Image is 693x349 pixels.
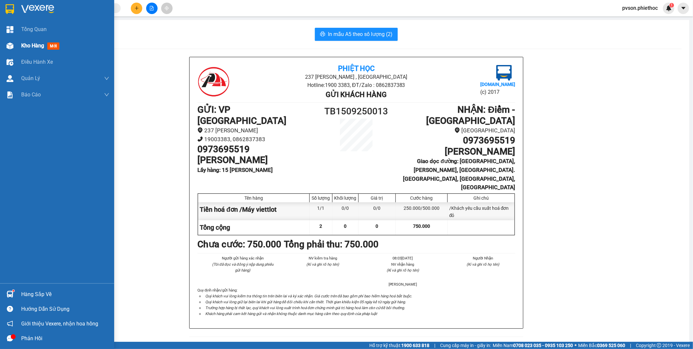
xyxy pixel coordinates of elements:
span: file-add [149,6,154,10]
span: Miền Nam [493,342,573,349]
div: Tiền hoá đơn /Máy viettlot [198,202,310,220]
li: NV nhận hàng [371,261,435,267]
li: Người Nhận [451,255,516,261]
li: 19003383, 0862837383 [197,135,316,144]
span: 750.000 [413,224,430,229]
h1: [PERSON_NAME] [396,146,515,157]
i: Quý khách vui lòng giữ lại biên lai khi gửi hàng để đối chiếu khi cần thiết. Thời gian khiếu kiện... [205,300,406,304]
sup: 1 [670,3,674,8]
sup: 1 [12,290,14,292]
span: ⚪️ [575,344,577,347]
strong: 0708 023 035 - 0935 103 250 [513,343,573,348]
li: 237 [PERSON_NAME] [197,126,316,135]
span: down [104,92,109,97]
span: Giới thiệu Vexere, nhận hoa hồng [21,320,98,328]
div: Hàng sắp về [21,290,109,299]
i: (Kí và ghi rõ họ tên) [387,268,419,273]
span: environment [197,127,203,133]
button: plus [131,3,142,14]
div: /Khách yêu cầu xuất hoá đơn đỏ [448,202,515,220]
div: Quy định nhận/gửi hàng : [197,287,515,317]
div: Giá trị [360,195,394,201]
img: logo-vxr [6,4,14,14]
b: Chưa cước : 750.000 [197,239,281,250]
i: Trường hợp hàng bị thất lạc, quý khách vui lòng xuất trình hoá đơn chứng minh giá trị hàng hoá là... [205,306,405,310]
img: solution-icon [7,91,13,98]
div: Khối lượng [334,195,357,201]
span: 1 [670,3,673,8]
span: Điều hành xe [21,58,53,66]
div: 250.000/500.000 [396,202,448,220]
strong: 0369 525 060 [597,343,625,348]
span: caret-down [681,5,686,11]
i: Quý khách vui lòng kiểm tra thông tin trên biên lai và ký xác nhận. Giá cước trên đã bao gồm phí ... [205,294,412,298]
span: Quản Lý [21,74,40,82]
div: 1/1 [310,202,332,220]
li: (c) 2017 [480,88,515,96]
span: | [630,342,631,349]
span: mới [47,42,59,50]
span: environment [454,127,460,133]
strong: 1900 633 818 [401,343,429,348]
div: 0/0 [359,202,396,220]
img: icon-new-feature [666,5,672,11]
li: 08:03[DATE] [371,255,435,261]
span: Hỗ trợ kỹ thuật: [369,342,429,349]
div: Số lượng [311,195,331,201]
i: (Kí và ghi rõ họ tên) [467,262,499,267]
button: aim [161,3,173,14]
span: aim [164,6,169,10]
span: Tổng Quan [21,25,47,33]
button: file-add [146,3,158,14]
img: dashboard-icon [7,26,13,33]
b: Gửi khách hàng [326,91,387,99]
li: 237 [PERSON_NAME] , [GEOGRAPHIC_DATA] [250,73,462,81]
div: Ghi chú [449,195,513,201]
span: Kho hàng [21,42,44,49]
span: question-circle [7,306,13,312]
span: | [434,342,435,349]
img: warehouse-icon [7,42,13,49]
span: 2 [319,224,322,229]
span: In mẫu A5 theo số lượng (2) [328,30,393,38]
span: message [7,335,13,341]
img: warehouse-icon [7,75,13,82]
h1: 0973695519 [197,144,316,155]
span: plus [134,6,139,10]
li: NV kiểm tra hàng [291,255,355,261]
b: Tổng phải thu: 750.000 [284,239,378,250]
h1: [PERSON_NAME] [197,155,316,166]
img: logo.jpg [496,65,512,81]
span: pvson.phiethoc [617,4,663,12]
img: warehouse-icon [7,291,13,298]
li: Người gửi hàng xác nhận [210,255,275,261]
b: Phiệt Học [338,64,375,73]
h1: 0973695519 [396,135,515,146]
span: copyright [657,343,661,348]
b: Lấy hàng : 15 [PERSON_NAME] [197,167,273,173]
div: Cước hàng [397,195,446,201]
span: Cung cấp máy in - giấy in: [440,342,491,349]
span: Miền Bắc [578,342,625,349]
button: printerIn mẫu A5 theo số lượng (2) [315,28,398,41]
img: logo.jpg [197,65,230,98]
b: GỬI : VP [GEOGRAPHIC_DATA] [197,104,286,126]
div: Tên hàng [200,195,308,201]
b: [DOMAIN_NAME] [480,82,515,87]
div: 0/0 [332,202,359,220]
span: 0 [344,224,346,229]
img: warehouse-icon [7,59,13,66]
i: (Tôi đã đọc và đồng ý nộp dung phiếu gửi hàng) [212,262,273,273]
span: printer [320,31,325,38]
li: [GEOGRAPHIC_DATA] [396,126,515,135]
span: Tổng cộng [200,224,230,231]
i: (Kí và ghi rõ họ tên) [306,262,339,267]
div: Hướng dẫn sử dụng [21,304,109,314]
div: Phản hồi [21,334,109,343]
span: notification [7,321,13,327]
button: caret-down [678,3,689,14]
i: Khách hàng phải cam kết hàng gửi và nhận không thuộc danh mục hàng cấm theo quy định của pháp luật [205,311,377,316]
b: Giao dọc đường: [GEOGRAPHIC_DATA], [PERSON_NAME], [GEOGRAPHIC_DATA]. [GEOGRAPHIC_DATA], [GEOGRAPH... [403,158,515,191]
li: Hotline: 1900 3383, ĐT/Zalo : 0862837383 [250,81,462,89]
b: NHẬN : Điểm - [GEOGRAPHIC_DATA] [426,104,515,126]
